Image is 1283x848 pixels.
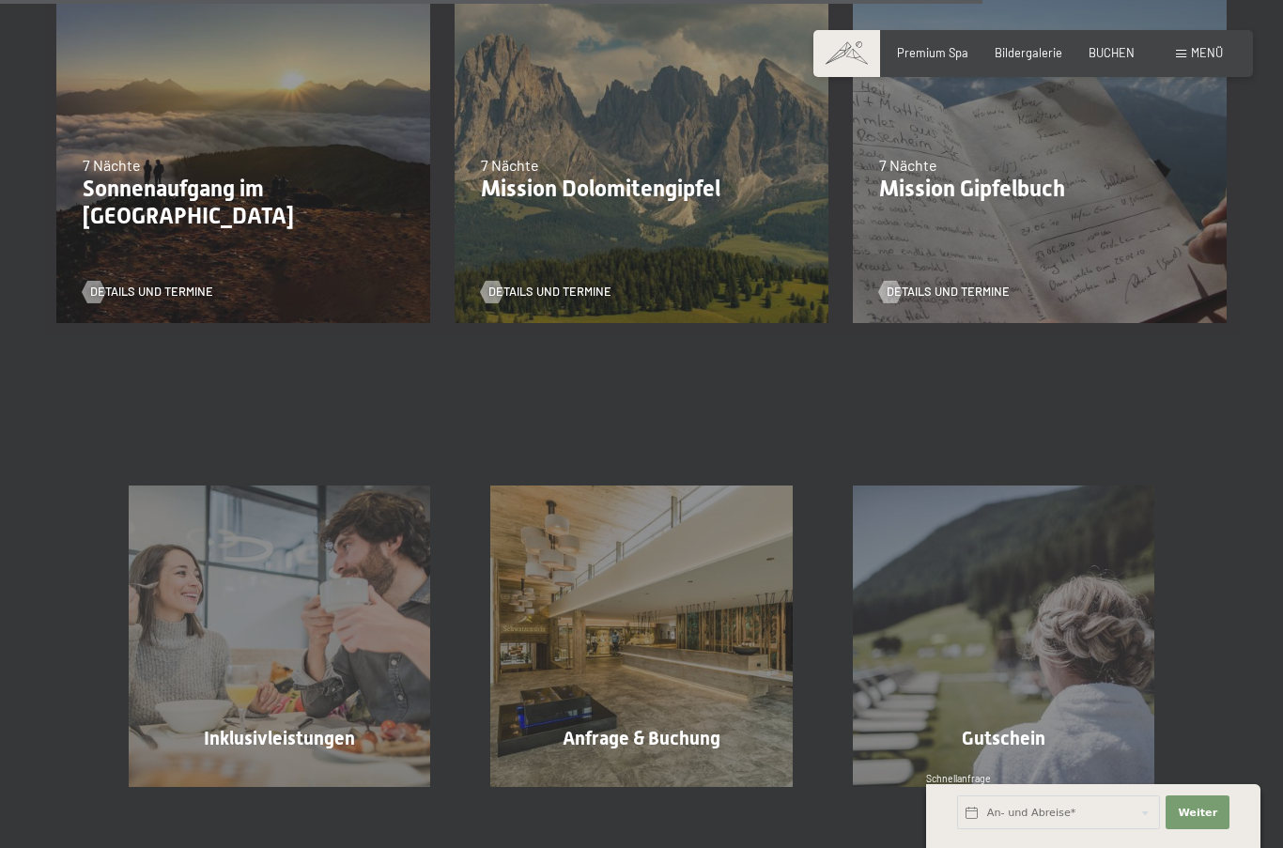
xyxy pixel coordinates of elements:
a: BUCHEN [1089,45,1135,60]
p: Mission Dolomitengipfel [481,176,802,203]
span: Details und Termine [887,284,1010,301]
span: 7 Nächte [481,156,539,174]
span: Details und Termine [488,284,611,301]
span: Gutschein [962,727,1045,749]
a: Details und Termine [83,284,213,301]
p: Sonnenaufgang im [GEOGRAPHIC_DATA] [83,176,404,230]
a: Ihr Urlaub in Südtirol: Angebote im Hotel Schwarzenstein Anfrage & Buchung [460,486,822,787]
span: Weiter [1178,806,1217,821]
a: Ihr Urlaub in Südtirol: Angebote im Hotel Schwarzenstein Gutschein [823,486,1184,787]
span: 7 Nächte [83,156,141,174]
a: Premium Spa [897,45,968,60]
p: Mission Gipfelbuch [879,176,1200,203]
span: Schnellanfrage [926,773,991,784]
a: Bildergalerie [995,45,1062,60]
span: Menü [1191,45,1223,60]
a: Details und Termine [879,284,1010,301]
span: Details und Termine [90,284,213,301]
a: Details und Termine [481,284,611,301]
a: Ihr Urlaub in Südtirol: Angebote im Hotel Schwarzenstein Inklusivleistungen [99,486,460,787]
span: 7 Nächte [879,156,937,174]
button: Weiter [1166,796,1229,830]
span: Anfrage & Buchung [563,727,720,749]
span: Inklusivleistungen [204,727,355,749]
